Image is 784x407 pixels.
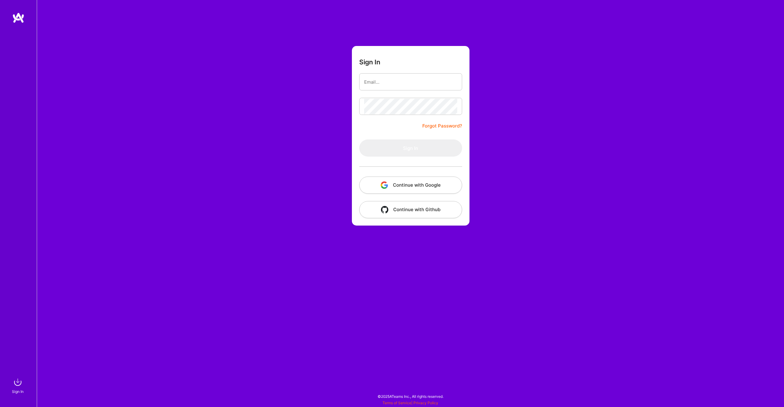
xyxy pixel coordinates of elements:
[37,389,784,404] div: © 2025 ATeams Inc., All rights reserved.
[12,12,24,23] img: logo
[359,58,380,66] h3: Sign In
[359,201,462,218] button: Continue with Github
[383,401,411,405] a: Terms of Service
[381,181,388,189] img: icon
[413,401,438,405] a: Privacy Policy
[359,139,462,157] button: Sign In
[12,388,24,395] div: Sign In
[12,376,24,388] img: sign in
[359,177,462,194] button: Continue with Google
[13,376,24,395] a: sign inSign In
[364,74,457,90] input: Email...
[422,122,462,130] a: Forgot Password?
[383,401,438,405] span: |
[381,206,388,213] img: icon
